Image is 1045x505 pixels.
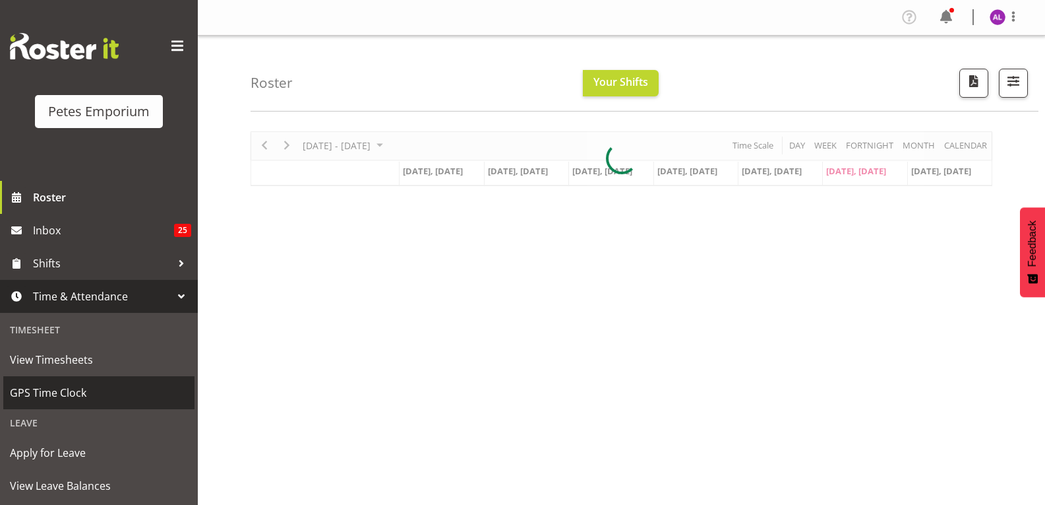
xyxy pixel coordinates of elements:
[3,469,194,502] a: View Leave Balances
[33,187,191,207] span: Roster
[33,220,174,240] span: Inbox
[3,316,194,343] div: Timesheet
[10,33,119,59] img: Rosterit website logo
[10,383,188,403] span: GPS Time Clock
[3,376,194,409] a: GPS Time Clock
[3,343,194,376] a: View Timesheets
[251,75,293,90] h4: Roster
[10,350,188,370] span: View Timesheets
[48,102,150,121] div: Petes Emporium
[3,409,194,436] div: Leave
[583,70,659,96] button: Your Shifts
[10,476,188,496] span: View Leave Balances
[999,69,1028,98] button: Filter Shifts
[1020,207,1045,297] button: Feedback - Show survey
[3,436,194,469] a: Apply for Leave
[33,286,171,306] span: Time & Attendance
[33,253,171,273] span: Shifts
[990,9,1005,25] img: abigail-lane11345.jpg
[174,224,191,237] span: 25
[593,75,648,89] span: Your Shifts
[1027,220,1038,267] span: Feedback
[10,443,188,463] span: Apply for Leave
[959,69,988,98] button: Download a PDF of the roster according to the set date range.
